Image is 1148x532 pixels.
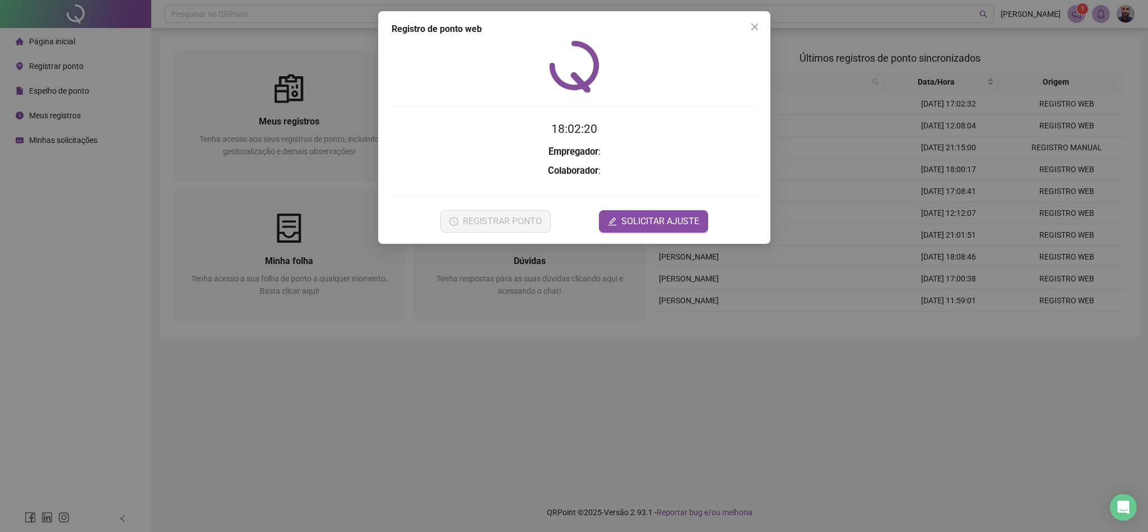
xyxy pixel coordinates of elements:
[392,164,757,178] h3: :
[392,145,757,159] h3: :
[551,122,597,136] time: 18:02:20
[1110,494,1137,521] div: Open Intercom Messenger
[548,165,598,176] strong: Colaborador
[548,146,598,157] strong: Empregador
[599,210,708,233] button: editSOLICITAR AJUSTE
[549,40,599,92] img: QRPoint
[392,22,757,36] div: Registro de ponto web
[750,22,759,31] span: close
[440,210,550,233] button: REGISTRAR PONTO
[746,18,764,36] button: Close
[608,217,617,226] span: edit
[621,215,699,228] span: SOLICITAR AJUSTE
